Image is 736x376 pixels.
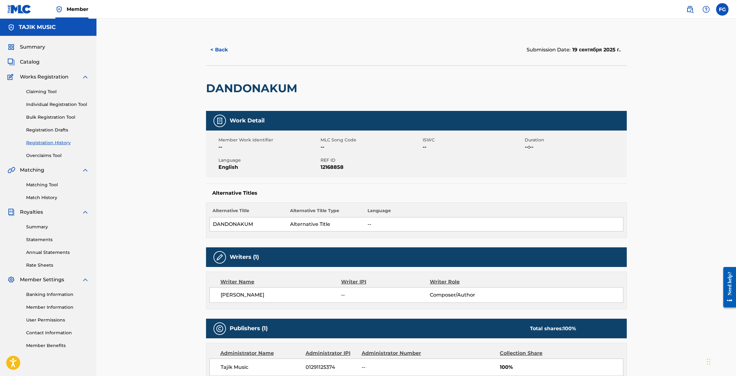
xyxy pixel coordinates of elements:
[220,350,301,357] div: Administrator Name
[82,166,89,174] img: expand
[287,207,364,217] th: Alternative Title Type
[525,143,625,151] span: --:--
[7,208,15,216] img: Royalties
[7,5,31,14] img: MLC Logo
[26,262,89,269] a: Rate Sheets
[230,254,259,261] h5: Writers (1)
[20,208,43,216] span: Royalties
[707,352,710,371] div: Перетащить
[82,276,89,283] img: expand
[20,58,40,66] span: Catalog
[26,140,89,146] a: Registration History
[221,291,341,299] span: [PERSON_NAME]
[525,137,625,143] span: Duration
[230,325,268,332] h5: Publishers (1)
[55,6,63,13] img: Top Rightsholder
[26,182,89,188] a: Matching Tool
[702,6,710,13] img: help
[7,43,45,51] a: SummarySummary
[26,194,89,201] a: Match History
[686,6,694,13] img: search
[26,249,89,256] a: Annual Statements
[7,43,15,51] img: Summary
[364,217,623,231] td: --
[341,291,429,299] span: --
[26,114,89,121] a: Bulk Registration Tool
[321,143,421,151] span: --
[216,325,223,332] img: Publishers
[700,3,712,16] div: Help
[7,73,16,81] img: Works Registration
[684,3,696,16] a: Public Search
[306,364,357,371] span: 01291125374
[20,166,44,174] span: Matching
[705,346,736,376] div: Виджет чата
[430,278,510,286] div: Writer Role
[362,350,426,357] div: Administrator Number
[221,364,301,371] span: Tajik Music
[26,330,89,336] a: Contact Information
[26,291,89,298] a: Banking Information
[321,164,421,171] span: 12168858
[287,217,364,231] td: Alternative Title
[20,43,45,51] span: Summary
[7,166,15,174] img: Matching
[7,58,15,66] img: Catalog
[423,143,523,151] span: --
[218,143,319,151] span: --
[500,364,623,371] span: 100%
[306,350,357,357] div: Administrator IPI
[216,117,223,125] img: Work Detail
[209,207,287,217] th: Alternative Title
[218,157,319,164] span: Language
[26,224,89,230] a: Summary
[716,3,729,16] div: User Menu
[423,137,523,143] span: ISWC
[19,24,56,31] h5: TAJIK MUSIC
[321,157,421,164] span: REF ID
[530,325,576,332] div: Total shares:
[82,73,89,81] img: expand
[218,137,319,143] span: Member Work Identifier
[220,278,341,286] div: Writer Name
[67,6,88,13] span: Member
[26,88,89,95] a: Claiming Tool
[362,364,426,371] span: --
[430,291,510,299] span: Composer/Author
[206,81,300,95] h2: DANDONAKUM
[216,254,223,261] img: Writers
[206,42,243,58] button: < Back
[500,350,560,357] div: Collection Share
[209,217,287,231] td: DANDONAKUM
[364,207,623,217] th: Language
[20,73,68,81] span: Works Registration
[705,346,736,376] iframe: Chat Widget
[26,317,89,323] a: User Permissions
[26,304,89,311] a: Member Information
[7,58,40,66] a: CatalogCatalog
[230,117,265,124] h5: Work Detail
[321,137,421,143] span: MLC Song Code
[563,326,576,331] span: 100 %
[341,278,430,286] div: Writer IPI
[7,276,15,283] img: Member Settings
[571,47,620,53] span: 19 сентября 2025 г.
[26,236,89,243] a: Statements
[719,264,736,310] iframe: Resource Center
[26,127,89,133] a: Registration Drafts
[527,46,620,54] div: Submission Date:
[212,190,621,196] h5: Alternative Titles
[218,164,319,171] span: English
[82,208,89,216] img: expand
[26,152,89,159] a: Overclaims Tool
[26,342,89,349] a: Member Benefits
[20,276,64,283] span: Member Settings
[7,24,15,31] img: Accounts
[26,101,89,108] a: Individual Registration Tool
